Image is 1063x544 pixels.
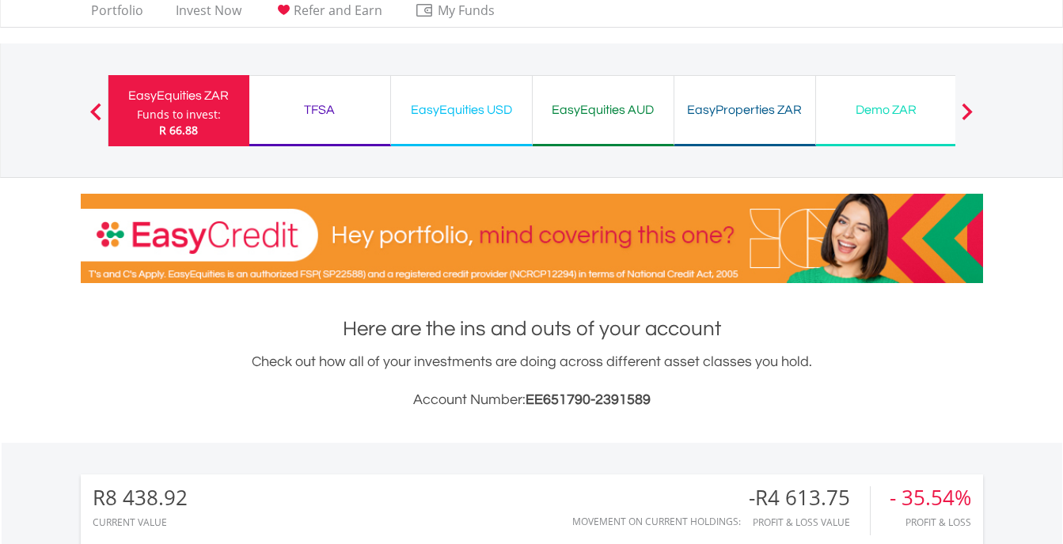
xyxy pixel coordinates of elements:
span: Refer and Earn [294,2,382,19]
h1: Here are the ins and outs of your account [81,315,983,343]
div: - 35.54% [890,486,971,509]
div: R8 438.92 [93,486,188,509]
a: Invest Now [169,2,248,27]
div: EasyEquities ZAR [118,85,240,107]
div: EasyProperties ZAR [684,99,806,121]
div: EasyEquities AUD [542,99,664,121]
span: EE651790-2391589 [526,392,651,407]
span: R 66.88 [159,123,198,138]
button: Previous [80,111,112,127]
div: CURRENT VALUE [93,517,188,527]
a: Portfolio [85,2,150,27]
div: TFSA [259,99,381,121]
h3: Account Number: [81,389,983,411]
div: Profit & Loss Value [749,517,870,527]
div: Movement on Current Holdings: [572,516,741,527]
button: Next [951,111,983,127]
div: Check out how all of your investments are doing across different asset classes you hold. [81,351,983,411]
div: -R4 613.75 [749,486,870,509]
img: EasyCredit Promotion Banner [81,194,983,283]
a: Refer and Earn [268,2,389,27]
div: Profit & Loss [890,517,971,527]
div: Funds to invest: [137,107,221,123]
div: Demo ZAR [826,99,947,121]
div: EasyEquities USD [401,99,522,121]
